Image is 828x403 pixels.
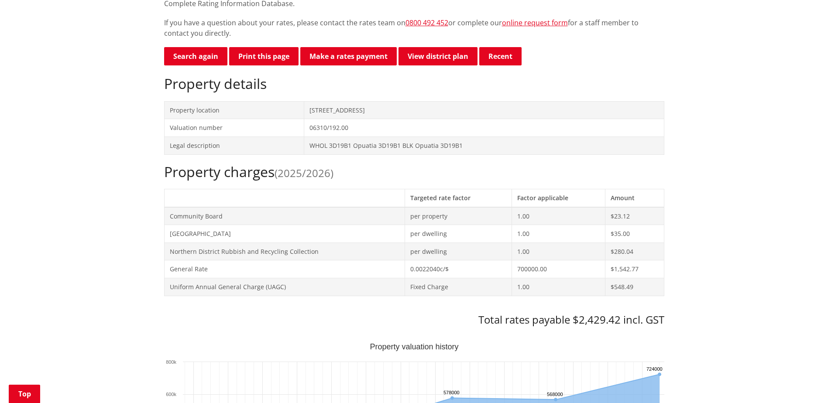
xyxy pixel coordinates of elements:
[605,225,664,243] td: $35.00
[9,385,40,403] a: Top
[605,207,664,225] td: $23.12
[166,359,176,365] text: 800k
[164,75,664,92] h2: Property details
[370,342,458,351] text: Property valuation history
[164,101,304,119] td: Property location
[450,396,454,400] path: Saturday, Jun 30, 12:00, 578,000. Capital Value.
[512,225,605,243] td: 1.00
[646,366,663,372] text: 724000
[605,189,664,207] th: Amount
[788,366,819,398] iframe: Messenger Launcher
[164,207,405,225] td: Community Board
[164,164,664,180] h2: Property charges
[605,260,664,278] td: $1,542.77
[405,242,512,260] td: per dwelling
[399,47,478,65] a: View district plan
[405,278,512,296] td: Fixed Charge
[405,207,512,225] td: per property
[512,242,605,260] td: 1.00
[405,260,512,278] td: 0.0022040c/$
[164,225,405,243] td: [GEOGRAPHIC_DATA]
[512,260,605,278] td: 700000.00
[479,47,522,65] button: Recent
[164,278,405,296] td: Uniform Annual General Charge (UAGC)
[405,225,512,243] td: per dwelling
[657,373,661,376] path: Sunday, Jun 30, 12:00, 724,000. Capital Value.
[164,314,664,326] h3: Total rates payable $2,429.42 incl. GST
[275,166,333,180] span: (2025/2026)
[164,242,405,260] td: Northern District Rubbish and Recycling Collection
[605,278,664,296] td: $548.49
[405,18,448,27] a: 0800 492 452
[164,260,405,278] td: General Rate
[405,189,512,207] th: Targeted rate factor
[512,189,605,207] th: Factor applicable
[300,47,397,65] a: Make a rates payment
[605,242,664,260] td: $280.04
[229,47,299,65] button: Print this page
[512,278,605,296] td: 1.00
[554,398,557,401] path: Wednesday, Jun 30, 12:00, 568,000. Capital Value.
[164,119,304,137] td: Valuation number
[547,392,563,397] text: 568000
[304,119,664,137] td: 06310/192.00
[164,17,664,38] p: If you have a question about your rates, please contact the rates team on or complete our for a s...
[512,207,605,225] td: 1.00
[304,101,664,119] td: [STREET_ADDRESS]
[443,390,460,395] text: 578000
[164,137,304,154] td: Legal description
[304,137,664,154] td: WHOL 3D19B1 Opuatia 3D19B1 BLK Opuatia 3D19B1
[164,47,227,65] a: Search again
[166,392,176,397] text: 600k
[502,18,568,27] a: online request form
